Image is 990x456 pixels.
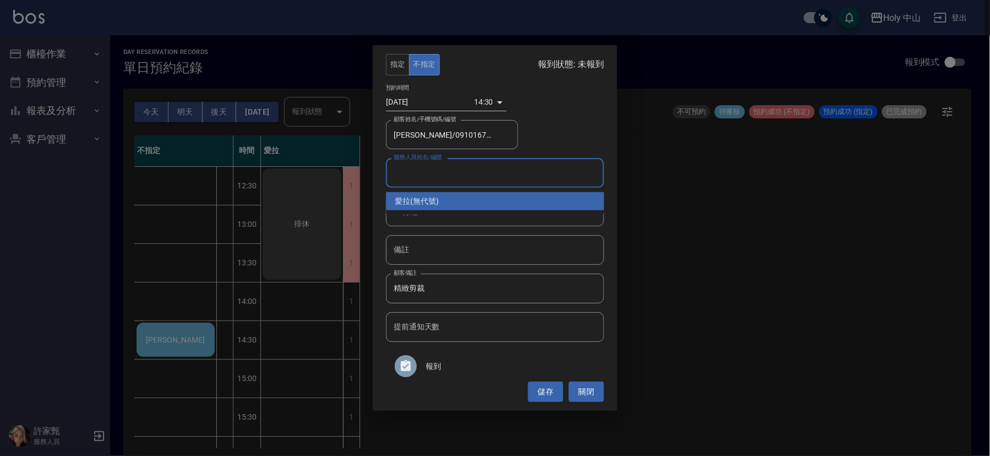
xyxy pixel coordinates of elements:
label: 顧客備註 [394,269,417,277]
div: 報到 [386,351,604,382]
label: 顧客姓名/手機號碼/編號 [394,115,456,123]
label: 服務人員姓名/編號 [394,153,442,161]
div: 14:30 [474,93,493,111]
button: 關閉 [569,382,604,402]
div: (無代號) [386,192,604,210]
span: 報到 [426,361,595,372]
label: 預約時間 [386,84,409,92]
input: Choose date, selected date is 2025-09-17 [386,93,474,111]
button: 不指定 [409,54,440,75]
button: 指定 [386,54,410,75]
p: 報到狀態: 未報到 [538,59,604,70]
button: 儲存 [528,382,563,402]
span: 愛拉 [395,196,410,207]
